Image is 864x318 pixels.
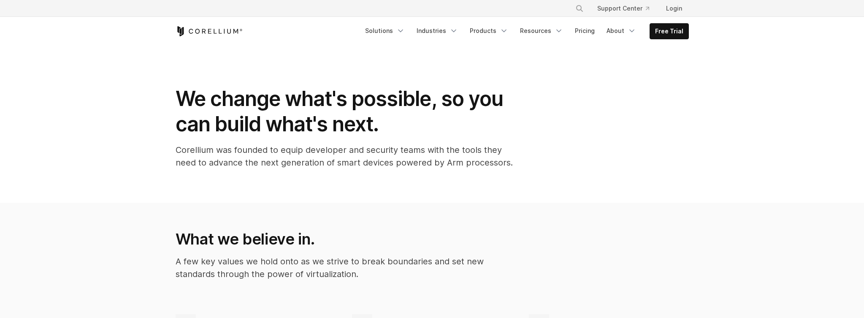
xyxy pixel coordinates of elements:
a: Login [659,1,689,16]
a: About [601,23,641,38]
button: Search [572,1,587,16]
h2: What we believe in. [176,230,512,248]
a: Industries [412,23,463,38]
p: A few key values we hold onto as we strive to break boundaries and set new standards through the ... [176,255,512,280]
a: Products [465,23,513,38]
p: Corellium was founded to equip developer and security teams with the tools they need to advance t... [176,144,513,169]
div: Navigation Menu [565,1,689,16]
a: Free Trial [650,24,688,39]
a: Corellium Home [176,26,243,36]
div: Navigation Menu [360,23,689,39]
h1: We change what's possible, so you can build what's next. [176,86,513,137]
a: Resources [515,23,568,38]
a: Support Center [590,1,656,16]
a: Pricing [570,23,600,38]
a: Solutions [360,23,410,38]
